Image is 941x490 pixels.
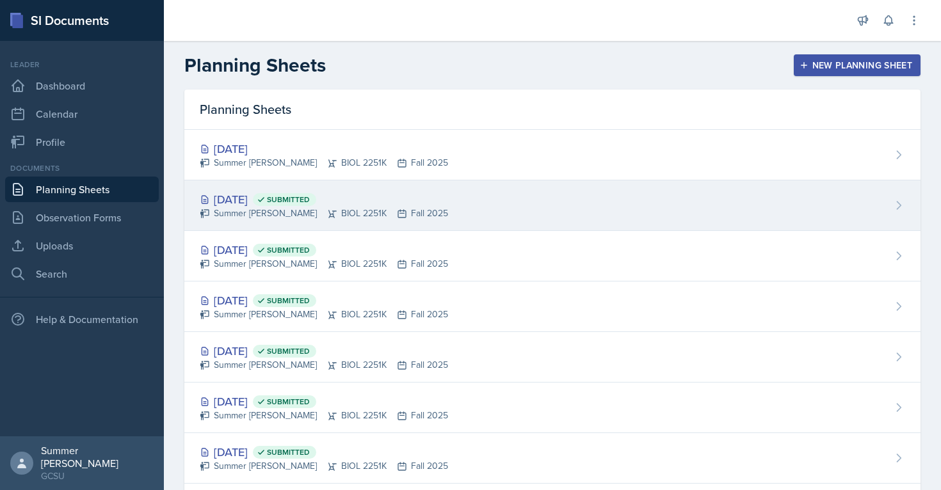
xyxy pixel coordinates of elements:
[267,194,310,205] span: Submitted
[267,245,310,255] span: Submitted
[5,129,159,155] a: Profile
[5,233,159,258] a: Uploads
[5,261,159,287] a: Search
[200,459,448,473] div: Summer [PERSON_NAME] BIOL 2251K Fall 2025
[200,409,448,422] div: Summer [PERSON_NAME] BIOL 2251K Fall 2025
[184,383,921,433] a: [DATE] Submitted Summer [PERSON_NAME]BIOL 2251KFall 2025
[184,332,921,383] a: [DATE] Submitted Summer [PERSON_NAME]BIOL 2251KFall 2025
[5,59,159,70] div: Leader
[200,191,448,208] div: [DATE]
[184,90,921,130] div: Planning Sheets
[184,54,326,77] h2: Planning Sheets
[267,447,310,457] span: Submitted
[41,444,154,470] div: Summer [PERSON_NAME]
[200,156,448,170] div: Summer [PERSON_NAME] BIOL 2251K Fall 2025
[794,54,921,76] button: New Planning Sheet
[184,433,921,484] a: [DATE] Submitted Summer [PERSON_NAME]BIOL 2251KFall 2025
[184,231,921,281] a: [DATE] Submitted Summer [PERSON_NAME]BIOL 2251KFall 2025
[5,73,159,99] a: Dashboard
[184,180,921,231] a: [DATE] Submitted Summer [PERSON_NAME]BIOL 2251KFall 2025
[5,205,159,230] a: Observation Forms
[200,393,448,410] div: [DATE]
[184,281,921,332] a: [DATE] Submitted Summer [PERSON_NAME]BIOL 2251KFall 2025
[267,397,310,407] span: Submitted
[802,60,912,70] div: New Planning Sheet
[200,257,448,271] div: Summer [PERSON_NAME] BIOL 2251K Fall 2025
[200,342,448,360] div: [DATE]
[5,162,159,174] div: Documents
[200,241,448,258] div: [DATE]
[200,443,448,461] div: [DATE]
[267,296,310,306] span: Submitted
[200,292,448,309] div: [DATE]
[200,358,448,372] div: Summer [PERSON_NAME] BIOL 2251K Fall 2025
[5,177,159,202] a: Planning Sheets
[5,306,159,332] div: Help & Documentation
[41,470,154,482] div: GCSU
[5,101,159,127] a: Calendar
[200,140,448,157] div: [DATE]
[200,308,448,321] div: Summer [PERSON_NAME] BIOL 2251K Fall 2025
[184,130,921,180] a: [DATE] Summer [PERSON_NAME]BIOL 2251KFall 2025
[267,346,310,356] span: Submitted
[200,207,448,220] div: Summer [PERSON_NAME] BIOL 2251K Fall 2025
